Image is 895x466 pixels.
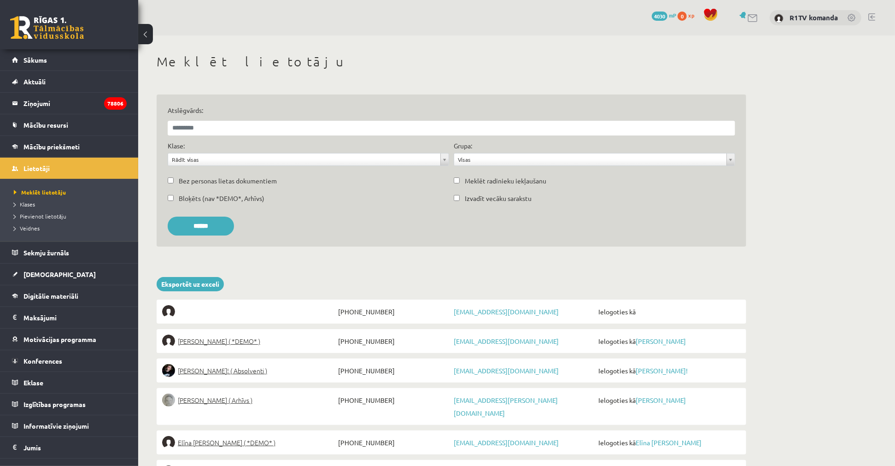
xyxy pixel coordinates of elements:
[14,189,66,196] span: Meklēt lietotāju
[23,335,96,343] span: Motivācijas programma
[12,264,127,285] a: [DEMOGRAPHIC_DATA]
[774,14,784,23] img: R1TV komanda
[14,200,129,208] a: Klases
[23,121,68,129] span: Mācību resursi
[14,224,40,232] span: Veidnes
[454,438,559,447] a: [EMAIL_ADDRESS][DOMAIN_NAME]
[336,335,451,348] span: [PHONE_NUMBER]
[23,422,89,430] span: Informatīvie ziņojumi
[12,437,127,458] a: Jumis
[465,194,532,203] label: Izvadīt vecāku sarakstu
[12,415,127,437] a: Informatīvie ziņojumi
[12,93,127,114] a: Ziņojumi78806
[669,12,676,19] span: mP
[162,335,175,348] img: Elīna Elizabete Ancveriņa
[12,307,127,328] a: Maksājumi
[14,188,129,196] a: Meklēt lietotāju
[336,364,451,377] span: [PHONE_NUMBER]
[596,436,741,449] span: Ielogoties kā
[636,366,688,375] a: [PERSON_NAME]!
[636,337,686,345] a: [PERSON_NAME]
[14,201,35,208] span: Klases
[12,136,127,157] a: Mācību priekšmeti
[14,224,129,232] a: Veidnes
[168,106,735,115] label: Atslēgvārds:
[596,305,741,318] span: Ielogoties kā
[465,176,546,186] label: Meklēt radinieku iekļaušanu
[168,153,449,165] a: Rādīt visas
[454,153,735,165] a: Visas
[172,153,437,165] span: Rādīt visas
[14,212,129,220] a: Pievienot lietotāju
[454,337,559,345] a: [EMAIL_ADDRESS][DOMAIN_NAME]
[12,114,127,136] a: Mācību resursi
[596,335,741,348] span: Ielogoties kā
[652,12,667,21] span: 4030
[14,212,66,220] span: Pievienot lietotāju
[23,400,86,408] span: Izglītības programas
[12,49,127,71] a: Sākums
[104,97,127,110] i: 78806
[596,394,741,407] span: Ielogoties kā
[23,443,41,452] span: Jumis
[23,77,46,86] span: Aktuāli
[336,394,451,407] span: [PHONE_NUMBER]
[162,394,336,407] a: [PERSON_NAME] ( Arhīvs )
[12,394,127,415] a: Izglītības programas
[162,364,336,377] a: [PERSON_NAME]! ( Absolventi )
[10,16,84,39] a: Rīgas 1. Tālmācības vidusskola
[162,436,175,449] img: Elīna Jolanta Bunce
[458,153,723,165] span: Visas
[162,394,175,407] img: Lelde Braune
[162,436,336,449] a: Elīna [PERSON_NAME] ( *DEMO* )
[12,158,127,179] a: Lietotāji
[23,93,127,114] legend: Ziņojumi
[23,248,69,257] span: Sekmju žurnāls
[23,142,80,151] span: Mācību priekšmeti
[12,329,127,350] a: Motivācijas programma
[688,12,694,19] span: xp
[179,176,277,186] label: Bez personas lietas dokumentiem
[23,270,96,278] span: [DEMOGRAPHIC_DATA]
[652,12,676,19] a: 4030 mP
[12,350,127,372] a: Konferences
[23,357,62,365] span: Konferences
[596,364,741,377] span: Ielogoties kā
[168,141,185,151] label: Klase:
[636,396,686,404] a: [PERSON_NAME]
[12,285,127,307] a: Digitālie materiāli
[178,335,260,348] span: [PERSON_NAME] ( *DEMO* )
[454,141,472,151] label: Grupa:
[636,438,702,447] a: Elīna [PERSON_NAME]
[12,242,127,263] a: Sekmju žurnāls
[178,436,275,449] span: Elīna [PERSON_NAME] ( *DEMO* )
[12,372,127,393] a: Eklase
[336,436,451,449] span: [PHONE_NUMBER]
[157,54,746,70] h1: Meklēt lietotāju
[678,12,687,21] span: 0
[454,396,558,417] a: [EMAIL_ADDRESS][PERSON_NAME][DOMAIN_NAME]
[678,12,699,19] a: 0 xp
[157,277,224,291] a: Eksportēt uz exceli
[12,71,127,92] a: Aktuāli
[162,335,336,348] a: [PERSON_NAME] ( *DEMO* )
[179,194,264,203] label: Bloķēts (nav *DEMO*, Arhīvs)
[23,292,78,300] span: Digitālie materiāli
[178,394,252,407] span: [PERSON_NAME] ( Arhīvs )
[23,56,47,64] span: Sākums
[178,364,267,377] span: [PERSON_NAME]! ( Absolventi )
[454,307,559,316] a: [EMAIL_ADDRESS][DOMAIN_NAME]
[790,13,838,22] a: R1TV komanda
[23,164,50,172] span: Lietotāji
[454,366,559,375] a: [EMAIL_ADDRESS][DOMAIN_NAME]
[23,378,43,387] span: Eklase
[162,364,175,377] img: Sofija Anrio-Karlauska!
[23,307,127,328] legend: Maksājumi
[336,305,451,318] span: [PHONE_NUMBER]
